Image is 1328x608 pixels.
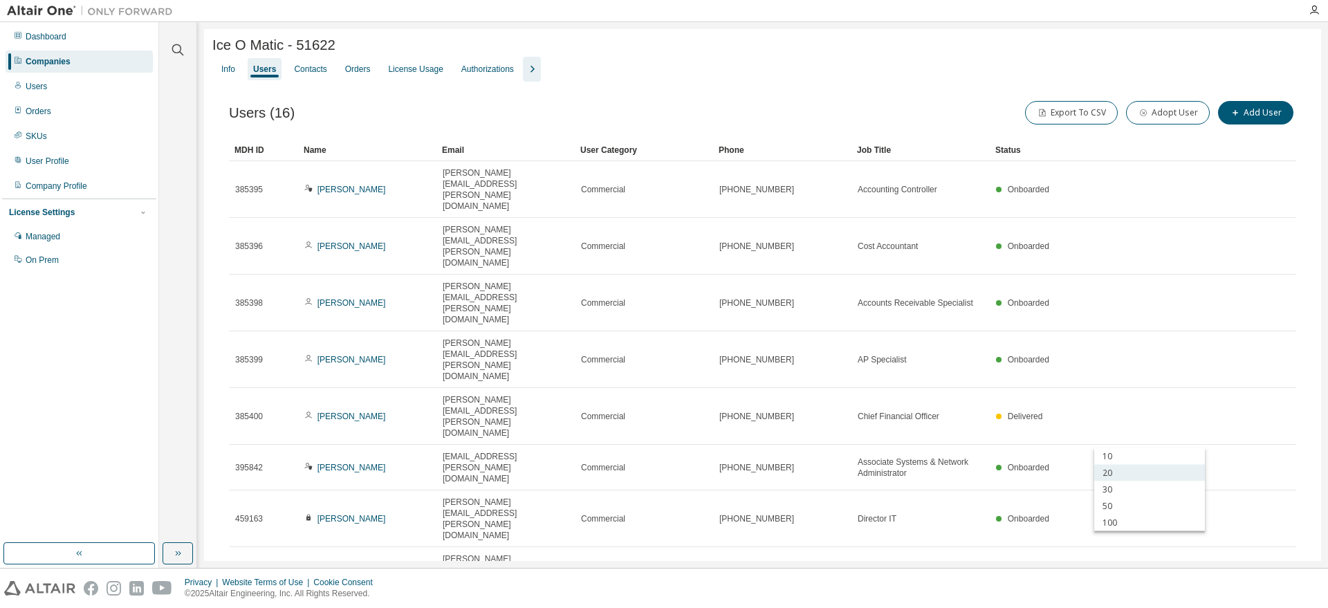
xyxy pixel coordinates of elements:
span: 459163 [235,513,263,524]
div: Users [253,64,276,75]
span: Commercial [581,297,625,308]
span: [PERSON_NAME][EMAIL_ADDRESS][PERSON_NAME][DOMAIN_NAME] [443,338,569,382]
div: 50 [1094,498,1205,515]
p: © 2025 Altair Engineering, Inc. All Rights Reserved. [185,588,381,600]
span: Commercial [581,462,625,473]
span: Onboarded [1008,185,1049,194]
div: User Profile [26,156,69,167]
span: Onboarded [1008,463,1049,472]
div: License Settings [9,207,75,218]
span: [PERSON_NAME][EMAIL_ADDRESS][PERSON_NAME][DOMAIN_NAME] [443,497,569,541]
span: Commercial [581,184,625,195]
span: [PHONE_NUMBER] [719,297,794,308]
span: Cost Accountant [858,241,918,252]
a: [PERSON_NAME] [317,463,386,472]
span: [PHONE_NUMBER] [719,354,794,365]
span: Commercial [581,354,625,365]
div: MDH ID [234,139,293,161]
div: User Category [580,139,708,161]
span: 385396 [235,241,263,252]
a: [PERSON_NAME] [317,241,386,251]
div: License Usage [388,64,443,75]
a: [PERSON_NAME] [317,185,386,194]
div: Status [995,139,1213,161]
span: [PERSON_NAME][EMAIL_ADDRESS][PERSON_NAME][DOMAIN_NAME] [443,394,569,439]
div: Orders [345,64,371,75]
span: [PHONE_NUMBER] [719,241,794,252]
span: Commercial [581,241,625,252]
span: Commercial [581,513,625,524]
span: Delivered [1008,412,1043,421]
img: linkedin.svg [129,581,144,596]
span: [PERSON_NAME][EMAIL_ADDRESS][PERSON_NAME][DOMAIN_NAME] [443,167,569,212]
img: instagram.svg [107,581,121,596]
img: altair_logo.svg [4,581,75,596]
span: 385398 [235,297,263,308]
div: 10 [1094,448,1205,465]
span: [PHONE_NUMBER] [719,184,794,195]
div: Managed [26,231,60,242]
div: Company Profile [26,181,87,192]
a: [PERSON_NAME] [317,298,386,308]
span: [PERSON_NAME][EMAIL_ADDRESS][PERSON_NAME][DOMAIN_NAME] [443,281,569,325]
div: Website Terms of Use [222,577,313,588]
span: Onboarded [1008,514,1049,524]
button: Add User [1218,101,1293,125]
span: [EMAIL_ADDRESS][PERSON_NAME][DOMAIN_NAME] [443,451,569,484]
a: [PERSON_NAME] [317,355,386,365]
div: Job Title [857,139,984,161]
div: Dashboard [26,31,66,42]
a: [PERSON_NAME] [317,514,386,524]
span: Accounting Controller [858,184,937,195]
div: Name [304,139,431,161]
div: Phone [719,139,846,161]
span: Users (16) [229,105,295,121]
span: Associate Systems & Network Administrator [858,457,984,479]
span: [PERSON_NAME][EMAIL_ADDRESS][PERSON_NAME][DOMAIN_NAME] [443,224,569,268]
div: 20 [1094,465,1205,481]
span: Onboarded [1008,241,1049,251]
span: 385400 [235,411,263,422]
span: Commercial [581,411,625,422]
div: Info [221,64,235,75]
span: 385395 [235,184,263,195]
div: Authorizations [461,64,514,75]
div: Email [442,139,569,161]
span: Chief Financial Officer [858,411,939,422]
button: Export To CSV [1025,101,1118,125]
span: Onboarded [1008,355,1049,365]
div: Contacts [294,64,326,75]
span: Accounts Receivable Specialist [858,297,973,308]
span: [PHONE_NUMBER] [719,411,794,422]
span: Director IT [858,513,896,524]
img: Altair One [7,4,180,18]
span: [PHONE_NUMBER] [719,513,794,524]
div: Users [26,81,47,92]
img: facebook.svg [84,581,98,596]
div: SKUs [26,131,47,142]
span: AP Specialist [858,354,906,365]
div: Privacy [185,577,222,588]
span: 385399 [235,354,263,365]
span: Ice O Matic - 51622 [212,37,335,53]
div: Companies [26,56,71,67]
div: Orders [26,106,51,117]
span: [PHONE_NUMBER] [719,462,794,473]
div: On Prem [26,255,59,266]
div: Cookie Consent [313,577,380,588]
span: 395842 [235,462,263,473]
span: [PERSON_NAME][EMAIL_ADDRESS][PERSON_NAME][DOMAIN_NAME] [443,553,569,598]
span: Onboarded [1008,298,1049,308]
div: 100 [1094,515,1205,531]
img: youtube.svg [152,581,172,596]
a: [PERSON_NAME] [317,412,386,421]
div: 30 [1094,481,1205,498]
button: Adopt User [1126,101,1210,125]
